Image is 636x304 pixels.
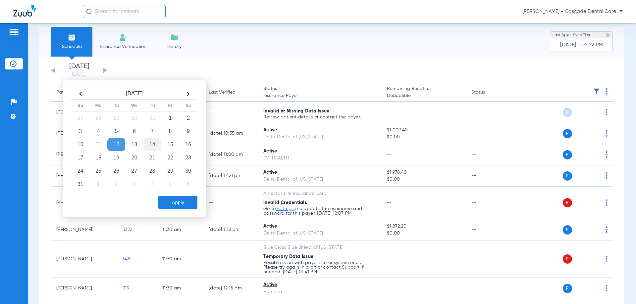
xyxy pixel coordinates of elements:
[59,63,99,78] li: [DATE]
[86,9,92,15] img: Search Icon
[522,8,623,15] span: [PERSON_NAME] - Cascade Dental Care
[258,83,382,102] th: Status |
[606,199,608,206] img: group-dot-blue.svg
[203,219,258,240] td: [DATE] 1:33 PM
[97,43,149,50] span: Insurance Verification
[59,71,99,78] a: [DATE]
[387,169,460,176] span: $1,978.40
[563,150,572,159] span: P
[606,172,608,179] img: group-dot-blue.svg
[263,288,376,295] div: Humana
[603,272,636,304] iframe: Chat Widget
[203,278,258,299] td: [DATE] 12:15 PM
[159,43,190,50] span: History
[466,187,511,219] td: --
[171,33,179,41] img: History
[263,148,376,155] div: Active
[563,225,572,235] span: P
[563,108,572,117] span: P
[263,155,376,162] div: EMI HEALTH
[209,89,236,96] div: Last Verified
[9,28,19,36] img: hamburger-icon
[263,282,376,288] div: Active
[387,230,460,237] span: $0.00
[203,144,258,165] td: [DATE] 11:00 AM
[83,5,166,18] input: Search for patients
[263,92,376,99] span: Insurance Payer
[606,88,608,95] img: group-dot-blue.svg
[387,176,460,183] span: $0.00
[263,109,329,113] span: Invalid or Missing Data Issue
[51,219,117,240] td: [PERSON_NAME]
[203,240,258,278] td: --
[606,130,608,137] img: group-dot-blue.svg
[606,109,608,115] img: group-dot-blue.svg
[387,200,392,205] span: --
[263,176,376,183] div: Delta Dental of [US_STATE]
[606,226,608,233] img: group-dot-blue.svg
[68,33,76,41] img: Schedule
[263,206,376,216] p: Go to and update the username and password for this payer. [DATE] 12:07 PM.
[13,5,36,17] img: Zuub Logo
[157,240,203,278] td: 11:30 AM
[560,42,603,48] span: [DATE] - 05:22 PM
[51,278,117,299] td: [PERSON_NAME]
[56,89,85,96] div: Patient Name
[263,223,376,230] div: Active
[89,89,179,100] th: [DATE]
[466,144,511,165] td: --
[203,102,258,123] td: --
[387,134,460,141] span: $0.00
[466,165,511,187] td: --
[263,230,376,237] div: Delta Dental of [US_STATE]
[263,244,376,251] div: Blue Cross Blue Shield of [US_STATE]
[466,219,511,240] td: --
[387,223,460,230] span: $1,872.20
[387,286,392,290] span: --
[263,127,376,134] div: Active
[593,88,600,95] img: filter.svg
[466,102,511,123] td: --
[466,123,511,144] td: --
[563,129,572,138] span: P
[606,151,608,158] img: group-dot-blue.svg
[123,227,132,232] span: 3322
[157,278,203,299] td: 11:30 AM
[382,83,466,102] th: Remaining Benefits |
[563,171,572,181] span: P
[123,257,131,261] span: 648
[563,284,572,293] span: P
[553,32,592,38] span: Last Appt. Sync Time:
[387,257,392,261] span: --
[209,89,253,96] div: Last Verified
[203,165,258,187] td: [DATE] 12:21 PM
[387,92,460,99] span: Deductible
[157,219,203,240] td: 11:30 AM
[606,256,608,262] img: group-dot-blue.svg
[51,240,117,278] td: [PERSON_NAME]
[119,33,127,41] img: Manual Insurance Verification
[263,115,376,119] p: Review patient details or contact the payer.
[158,196,197,209] button: Apply
[466,240,511,278] td: --
[563,198,572,207] span: P
[276,206,293,211] a: Settings
[203,123,258,144] td: [DATE] 10:35 AM
[56,43,87,50] span: Schedule
[563,254,572,264] span: P
[387,110,392,114] span: --
[466,83,511,102] th: Status
[387,127,460,134] span: $1,009.40
[56,89,112,96] div: Patient Name
[263,190,376,197] div: Ameritas Life Insurance Corp.
[466,278,511,299] td: --
[263,260,376,274] p: Possible issue with payer site or system error. Please try again in a bit or contact Support if n...
[263,169,376,176] div: Active
[387,152,392,157] span: --
[263,200,307,205] span: Invalid Credentials
[263,254,313,259] span: Temporary Data Issue
[123,286,129,290] span: 319
[606,33,610,37] img: last sync help info
[203,187,258,219] td: --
